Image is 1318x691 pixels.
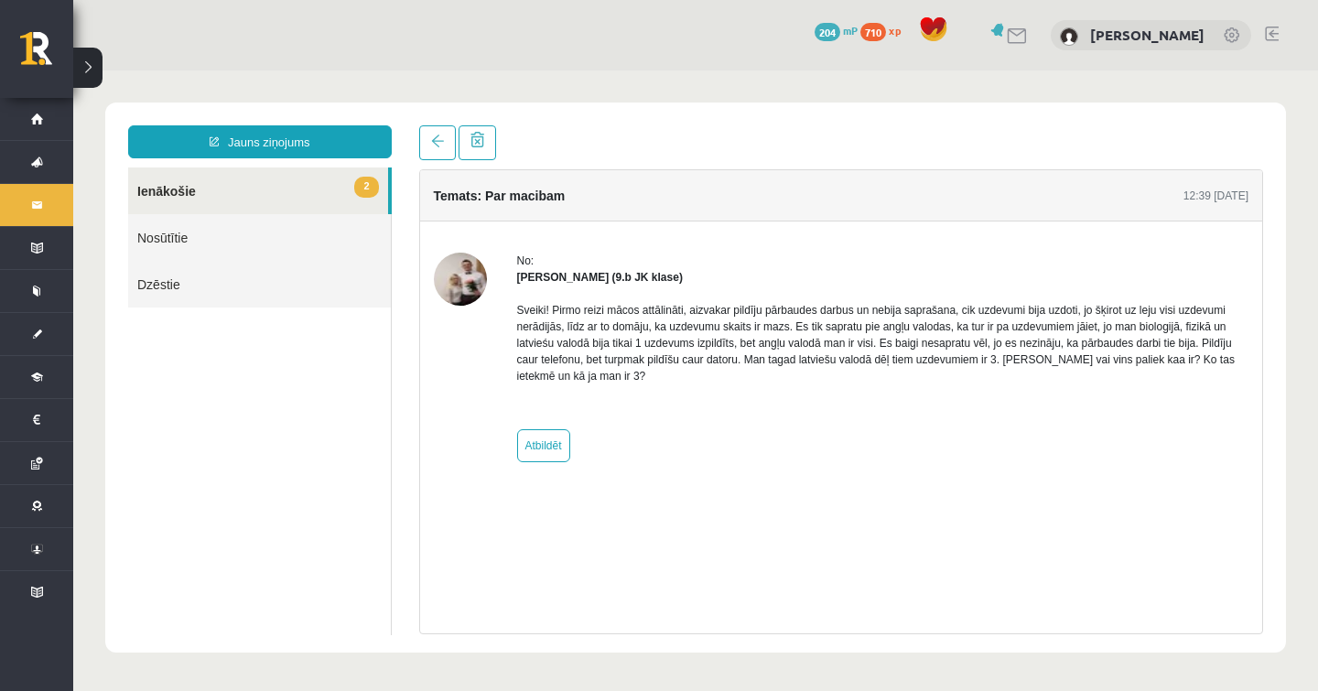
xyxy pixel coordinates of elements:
[361,118,492,133] h4: Temats: Par macibam
[281,106,305,127] span: 2
[1110,117,1175,134] div: 12:39 [DATE]
[860,23,886,41] span: 710
[444,200,610,213] strong: [PERSON_NAME] (9.b JK klase)
[55,144,318,190] a: Nosūtītie
[55,55,319,88] a: Jauns ziņojums
[860,23,910,38] a: 710 xp
[889,23,901,38] span: xp
[444,232,1176,314] p: Sveiki! Pirmo reizi mācos attālināti, aizvakar pildīju pārbaudes darbus un nebija saprašana, cik ...
[55,190,318,237] a: Dzēstie
[361,182,414,235] img: Signe Osvalde
[843,23,858,38] span: mP
[815,23,858,38] a: 204 mP
[444,359,497,392] a: Atbildēt
[20,32,73,78] a: Rīgas 1. Tālmācības vidusskola
[1090,26,1205,44] a: [PERSON_NAME]
[444,182,1176,199] div: No:
[55,97,315,144] a: 2Ienākošie
[815,23,840,41] span: 204
[1060,27,1078,46] img: Gustavs Lapsa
